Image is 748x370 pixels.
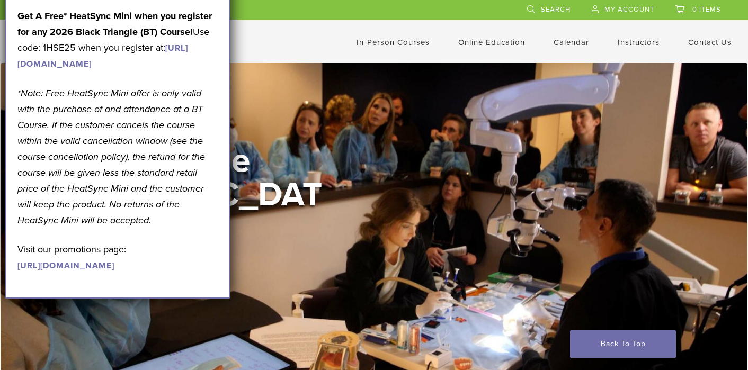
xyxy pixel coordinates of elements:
p: Visit our promotions page: [17,241,218,273]
a: [URL][DOMAIN_NAME] [17,260,114,271]
p: Use code: 1HSE25 when you register at: [17,8,218,71]
a: In-Person Courses [357,38,430,47]
a: Contact Us [688,38,732,47]
span: Search [541,5,571,14]
a: Instructors [618,38,660,47]
a: Online Education [458,38,525,47]
span: My Account [604,5,654,14]
a: Calendar [554,38,589,47]
em: *Note: Free HeatSync Mini offer is only valid with the purchase of and attendance at a BT Course.... [17,87,205,226]
strong: Get A Free* HeatSync Mini when you register for any 2026 Black Triangle (BT) Course! [17,10,212,38]
a: Back To Top [570,330,676,358]
span: 0 items [692,5,721,14]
